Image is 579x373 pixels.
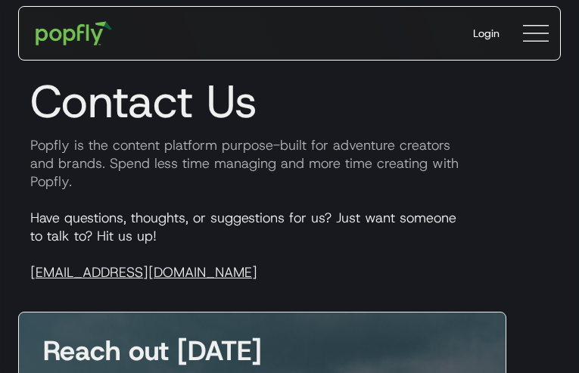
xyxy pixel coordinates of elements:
[18,209,561,281] p: Have questions, thoughts, or suggestions for us? Just want someone to talk to? Hit us up!
[43,332,262,368] strong: Reach out [DATE]
[30,263,257,281] a: [EMAIL_ADDRESS][DOMAIN_NAME]
[473,26,500,41] div: Login
[25,11,123,56] a: home
[461,14,512,53] a: Login
[18,136,561,191] p: Popfly is the content platform purpose-built for adventure creators and brands. Spend less time m...
[18,74,561,129] h1: Contact Us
